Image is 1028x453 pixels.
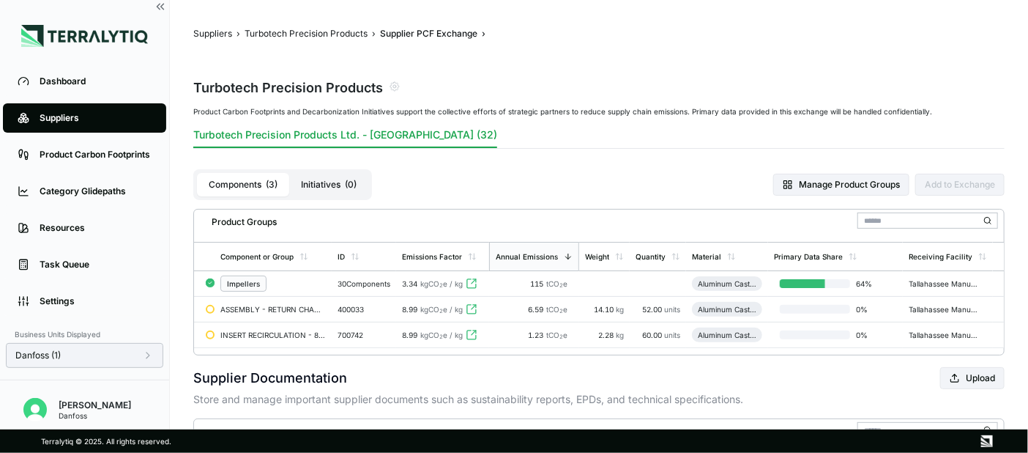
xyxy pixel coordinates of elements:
span: kg [616,331,624,339]
button: Open user button [18,392,53,427]
span: 3.34 [402,279,417,288]
button: Turbotech Precision Products [245,28,368,40]
div: Dashboard [40,75,152,87]
span: 6.59 [528,305,546,314]
div: Danfoss [59,411,131,420]
sub: 2 [559,308,563,314]
span: › [482,28,485,40]
div: Quantity [636,252,666,261]
div: Tallahassee Manufacturing [909,305,979,314]
span: tCO e [546,279,567,288]
div: Aluminum Casting (Machined) [698,305,756,314]
span: 64 % [850,279,897,288]
span: units [664,331,680,339]
button: Supplier PCF Exchange [380,28,477,40]
div: Business Units Displayed [6,325,163,343]
button: Components(3) [197,173,289,196]
div: Product Carbon Footprints and Decarbonization Initiatives support the collective efforts of strat... [193,107,1005,116]
sub: 2 [559,334,563,340]
button: Manage Product Groups [773,174,909,196]
div: Task Queue [40,259,152,270]
div: [PERSON_NAME] [59,399,131,411]
div: INSERT RECIRCULATION - 8mm [220,331,326,339]
span: 8.99 [402,305,417,314]
div: Category Glidepaths [40,185,152,197]
div: Product Groups [200,210,277,228]
span: › [236,28,240,40]
img: Logo [21,25,148,47]
span: 14.10 [594,305,616,314]
span: 115 [530,279,546,288]
span: kgCO e / kg [420,279,463,288]
img: Emily Calam [23,398,47,421]
span: units [664,305,680,314]
span: tCO e [546,305,567,314]
div: Receiving Facility [909,252,972,261]
div: ASSEMBLY - RETURN CHANNEL - 35 [220,305,326,314]
sub: 2 [439,282,443,289]
div: Resources [40,222,152,234]
div: Material [692,252,721,261]
div: Tallahassee Manufacturing [909,331,979,339]
span: › [372,28,376,40]
div: 700742 [338,331,390,339]
span: Danfoss (1) [15,350,61,361]
div: Impellers [227,279,260,288]
sub: 2 [559,282,563,289]
div: Suppliers [40,112,152,124]
p: Store and manage important supplier documents such as sustainability reports, EPDs, and technical... [193,392,1005,407]
span: 8.99 [402,331,417,339]
div: ID [338,252,345,261]
span: tCO e [546,331,567,339]
div: 30 Components [338,279,390,288]
button: Upload [940,367,1005,389]
span: 0 % [850,305,897,314]
span: ( 3 ) [266,179,278,191]
button: Turbotech Precision Products Ltd. - [GEOGRAPHIC_DATA] (32) [193,128,497,148]
span: 0 % [850,331,897,339]
span: kgCO e / kg [420,331,463,339]
div: Aluminum Casting (Machined) [698,331,756,339]
span: ( 0 ) [345,179,357,191]
span: 2.28 [598,331,616,339]
sub: 2 [439,308,443,314]
span: kgCO e / kg [420,305,463,314]
div: 400033 [338,305,390,314]
button: Suppliers [193,28,232,40]
div: Weight [585,252,609,261]
div: Turbotech Precision Products [193,76,383,97]
span: kg [616,305,624,314]
h2: Supplier Documentation [193,368,347,388]
div: Settings [40,295,152,307]
div: Primary Data Share [774,252,843,261]
div: Product Carbon Footprints [40,149,152,161]
span: 1.23 [528,331,546,339]
sub: 2 [439,334,443,340]
div: Annual Emissions [496,252,558,261]
button: Initiatives(0) [289,173,368,196]
span: 52.00 [642,305,664,314]
div: Tallahassee Manufacturing [909,279,979,288]
div: Aluminum Casting (Machined) [698,279,756,288]
div: Emissions Factor [402,252,462,261]
div: Component or Group [220,252,294,261]
span: 60.00 [642,331,664,339]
